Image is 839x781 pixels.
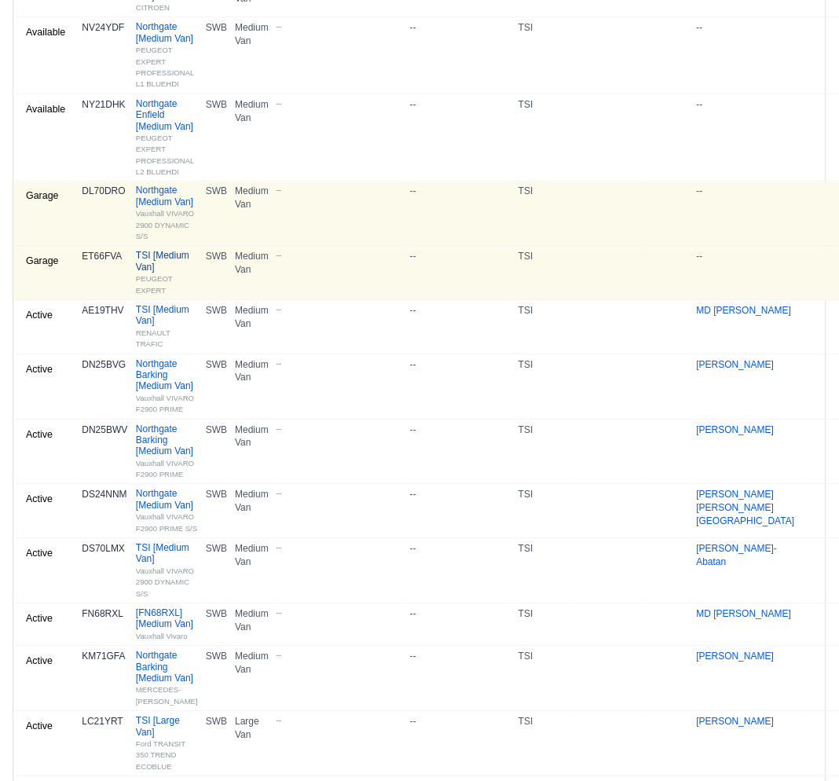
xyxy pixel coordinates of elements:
[136,686,198,706] small: MERCEDES-[PERSON_NAME]
[17,185,68,208] a: Garage
[231,485,273,539] td: Medium Van
[202,301,231,355] td: SWB
[136,359,198,416] a: Northgate Barking [Medium Van]Vauxhall VIVARO F2900 PRIME
[697,360,775,371] a: [PERSON_NAME]
[136,424,198,481] a: Northgate Barking [Medium Van]Vauxhall VIVARO F2900 PRIME
[136,651,198,707] a: Northgate Barking [Medium Van]MERCEDES-[PERSON_NAME]
[277,489,402,499] small: --
[136,329,170,349] small: RENAULT TRAFIC
[277,185,402,196] small: --
[82,22,124,33] strong: NV24YDF
[697,425,775,436] a: [PERSON_NAME]
[231,354,273,420] td: Medium Van
[231,17,273,93] td: Medium Van
[17,21,74,44] a: Available
[406,301,515,355] td: --
[136,740,185,772] small: Ford TRANSIT 350 TREND ECOBLUE
[82,99,125,110] strong: NY21DHK
[515,647,567,712] td: TSI
[406,354,515,420] td: --
[406,603,515,646] td: --
[231,301,273,355] td: Medium Van
[277,608,402,618] small: --
[202,712,231,777] td: SWB
[515,17,567,93] td: TSI
[277,716,402,726] small: --
[136,21,198,89] a: Northgate [Medium Van]PEUGEOT EXPERT PROFESSIONAL L1 BLUEHDI
[277,424,402,434] small: --
[17,543,61,566] a: Active
[277,651,402,661] small: --
[136,394,194,414] small: Vauxhall VIVARO F2900 PRIME
[17,608,61,631] a: Active
[202,247,231,301] td: SWB
[17,716,61,739] a: Active
[406,17,515,93] td: --
[136,210,194,241] small: Vauxhall VIVARO 2900 DYNAMIC S/S
[82,544,125,555] strong: DS70LMX
[277,21,402,31] small: --
[17,651,61,673] a: Active
[515,93,567,181] td: TSI
[202,181,231,247] td: SWB
[697,609,792,620] a: MD [PERSON_NAME]
[202,93,231,181] td: SWB
[406,647,515,712] td: --
[515,420,567,485] td: TSI
[231,420,273,485] td: Medium Van
[697,651,775,662] a: [PERSON_NAME]
[693,93,806,181] td: --
[406,539,515,604] td: --
[231,93,273,181] td: Medium Van
[82,186,125,197] strong: DL70DRO
[406,247,515,301] td: --
[277,359,402,369] small: --
[136,608,198,642] a: [FN68RXL] [Medium Van]Vauxhall Vivaro
[231,712,273,777] td: Large Van
[17,489,61,511] a: Active
[693,247,806,301] td: --
[136,134,194,176] small: PEUGEOT EXPERT PROFESSIONAL L2 BLUEHDI
[136,632,188,641] small: Vauxhall Vivaro
[136,46,194,88] small: PEUGEOT EXPERT PROFESSIONAL L1 BLUEHDI
[82,360,126,371] strong: DN25BVG
[17,305,61,328] a: Active
[277,251,402,261] small: --
[202,354,231,420] td: SWB
[515,301,567,355] td: TSI
[231,647,273,712] td: Medium Van
[136,460,194,479] small: Vauxhall VIVARO F2900 PRIME
[136,185,198,242] a: Northgate [Medium Van]Vauxhall VIVARO 2900 DYNAMIC S/S
[515,354,567,420] td: TSI
[515,712,567,777] td: TSI
[697,306,792,317] a: MD [PERSON_NAME]
[231,181,273,247] td: Medium Van
[136,543,198,599] a: TSI [Medium Van]Vauxhall VIVARO 2900 DYNAMIC S/S
[277,98,402,108] small: --
[136,513,197,533] small: Vauxhall VIVARO F2900 PRIME S/S
[136,567,194,599] small: Vauxhall VIVARO 2900 DYNAMIC S/S
[136,251,198,296] a: TSI [Medium Van]PEUGEOT EXPERT
[202,17,231,93] td: SWB
[406,420,515,485] td: --
[136,3,170,12] small: CITROEN
[406,181,515,247] td: --
[17,98,74,121] a: Available
[136,305,198,350] a: TSI [Medium Van]RENAULT TRAFIC
[202,485,231,539] td: SWB
[231,247,273,301] td: Medium Van
[231,603,273,646] td: Medium Van
[231,539,273,604] td: Medium Van
[82,251,122,262] strong: ET66FVA
[82,425,127,436] strong: DN25BWV
[515,181,567,247] td: TSI
[693,181,806,247] td: --
[406,485,515,539] td: --
[17,251,68,273] a: Garage
[406,712,515,777] td: --
[277,543,402,553] small: --
[202,603,231,646] td: SWB
[82,489,126,500] strong: DS24NNM
[202,539,231,604] td: SWB
[515,247,567,301] td: TSI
